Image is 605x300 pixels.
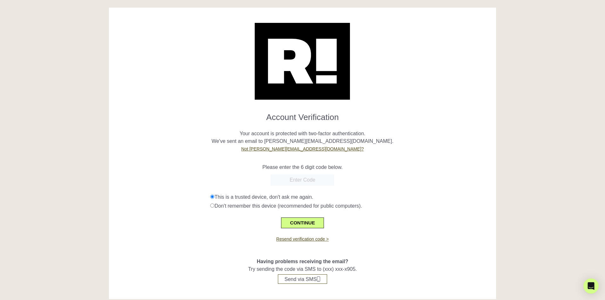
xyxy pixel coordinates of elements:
[255,23,350,100] img: Retention.com
[276,237,329,242] a: Resend verification code >
[241,146,364,151] a: Not [PERSON_NAME][EMAIL_ADDRESS][DOMAIN_NAME]?
[114,243,492,284] div: Try sending the code via SMS to (xxx) xxx-x905.
[278,274,327,284] button: Send via SMS
[114,107,492,122] h1: Account Verification
[271,174,334,186] input: Enter Code
[257,259,348,264] span: Having problems receiving the email?
[583,278,599,294] div: Open Intercom Messenger
[114,163,492,171] p: Please enter the 6 digit code below.
[210,193,491,201] div: This is a trusted device, don't ask me again.
[281,217,324,228] button: CONTINUE
[210,202,491,210] div: Don't remember this device (recommended for public computers).
[114,122,492,153] p: Your account is protected with two-factor authentication. We've sent an email to [PERSON_NAME][EM...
